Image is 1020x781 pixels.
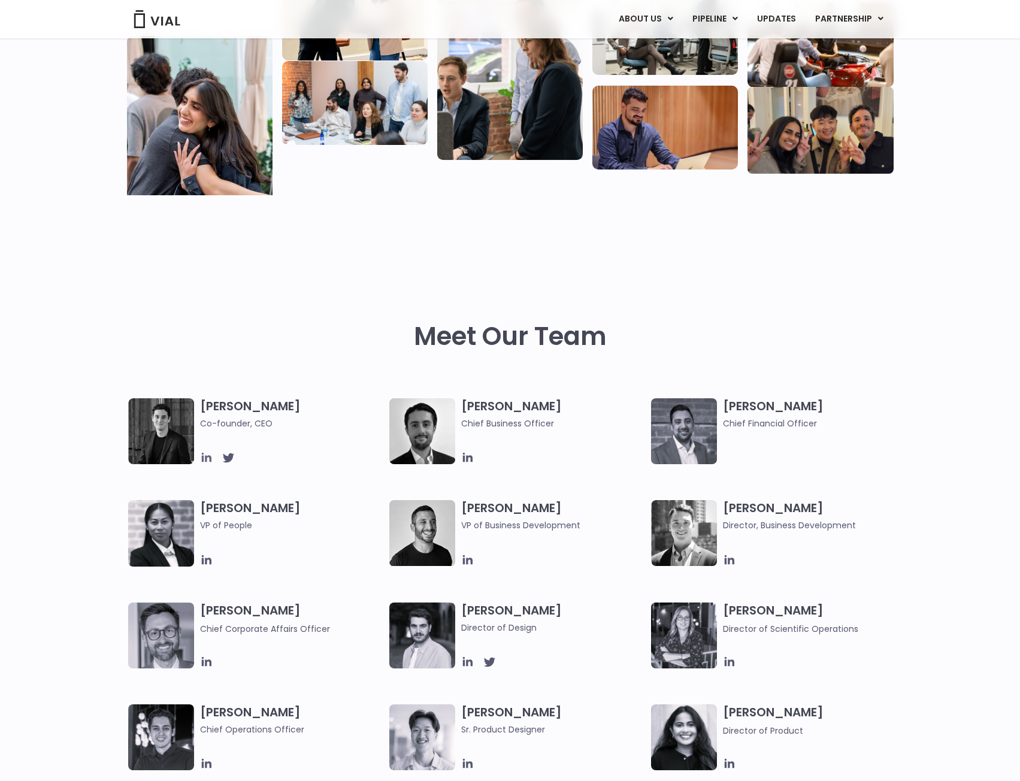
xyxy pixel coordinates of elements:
h3: [PERSON_NAME] [200,398,384,430]
img: Eight people standing and sitting in an office [282,61,428,145]
img: Group of 3 people smiling holding up the peace sign [747,87,893,174]
a: UPDATES [747,9,805,29]
img: Group of people playing whirlyball [747,4,893,87]
h3: [PERSON_NAME] [461,704,645,736]
img: A black and white photo of a man in a suit attending a Summit. [128,398,194,464]
img: Headshot of smiling woman named Sarah [651,603,717,668]
span: Director of Design [461,621,645,634]
h3: [PERSON_NAME] [200,603,384,635]
img: A black and white photo of a smiling man in a suit at ARVO 2023. [651,500,717,566]
span: Director of Scientific Operations [723,623,858,635]
img: Headshot of smiling man named Josh [128,704,194,770]
h3: [PERSON_NAME] [461,398,645,430]
h3: [PERSON_NAME] [723,603,907,635]
h3: [PERSON_NAME] [200,500,384,549]
img: Catie [128,500,194,567]
img: Headshot of smiling man named Albert [389,603,455,668]
span: Co-founder, CEO [200,417,384,430]
h3: [PERSON_NAME] [723,704,907,737]
span: VP of People [200,519,384,532]
h3: [PERSON_NAME] [200,704,384,736]
img: Vial Logo [133,10,181,28]
img: Paolo-M [128,603,194,668]
span: Director, Business Development [723,519,907,532]
a: ABOUT USMenu Toggle [609,9,682,29]
img: A black and white photo of a man smiling. [389,500,455,566]
h2: Meet Our Team [414,322,607,351]
h3: [PERSON_NAME] [723,500,907,532]
h3: [PERSON_NAME] [723,398,907,430]
span: VP of Business Development [461,519,645,532]
img: Man working at a computer [592,86,738,169]
span: Chief Business Officer [461,417,645,430]
img: Vial Life [127,35,273,216]
span: Chief Financial Officer [723,417,907,430]
h3: [PERSON_NAME] [461,500,645,532]
a: PARTNERSHIPMenu Toggle [806,9,893,29]
span: Chief Corporate Affairs Officer [200,623,330,635]
a: PIPELINEMenu Toggle [683,9,747,29]
span: Director of Product [723,725,803,737]
img: Headshot of smiling man named Samir [651,398,717,464]
h3: [PERSON_NAME] [461,603,645,634]
img: Brennan [389,704,455,770]
img: Smiling woman named Dhruba [651,704,717,770]
img: A black and white photo of a man in a suit holding a vial. [389,398,455,464]
span: Chief Operations Officer [200,723,384,736]
span: Sr. Product Designer [461,723,645,736]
